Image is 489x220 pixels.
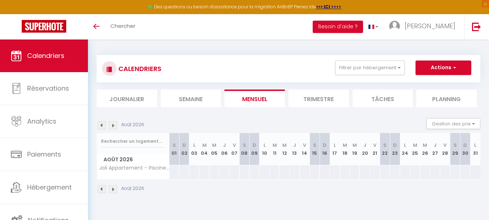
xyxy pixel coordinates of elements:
[363,142,366,149] abbr: J
[233,142,236,149] abbr: V
[173,142,176,149] abbr: S
[390,133,400,165] th: 23
[472,22,481,31] img: logout
[97,90,157,107] li: Journalier
[279,133,290,165] th: 12
[300,133,310,165] th: 14
[450,133,460,165] th: 29
[340,133,350,165] th: 18
[110,22,135,30] span: Chercher
[353,90,413,107] li: Tâches
[470,133,480,165] th: 31
[97,154,169,165] span: Août 2026
[193,142,195,149] abbr: L
[384,14,464,40] a: ... [PERSON_NAME]
[121,185,144,192] p: Août 2026
[212,142,216,149] abbr: M
[454,142,457,149] abbr: S
[273,142,277,149] abbr: M
[179,133,189,165] th: 02
[474,142,476,149] abbr: L
[27,84,69,93] span: Réservations
[434,142,437,149] abbr: J
[360,133,370,165] th: 20
[393,142,397,149] abbr: D
[373,142,376,149] abbr: V
[310,133,320,165] th: 15
[161,90,221,107] li: Semaine
[282,142,287,149] abbr: M
[27,51,64,60] span: Calendriers
[253,142,256,149] abbr: D
[270,133,280,165] th: 11
[460,133,470,165] th: 30
[117,61,161,77] h3: CALENDRIERS
[330,133,340,165] th: 17
[423,142,427,149] abbr: M
[229,133,240,165] th: 07
[189,133,199,165] th: 03
[27,183,72,192] span: Hébergement
[400,133,410,165] th: 24
[410,133,420,165] th: 25
[383,142,387,149] abbr: S
[416,61,471,75] button: Actions
[219,133,229,165] th: 06
[209,133,219,165] th: 05
[202,142,207,149] abbr: M
[240,133,250,165] th: 08
[313,142,316,149] abbr: S
[101,135,165,148] input: Rechercher un logement...
[463,142,467,149] abbr: D
[224,90,285,107] li: Mensuel
[335,61,405,75] button: Filtrer par hébergement
[430,133,440,165] th: 27
[426,118,480,129] button: Gestion des prix
[380,133,390,165] th: 22
[260,133,270,165] th: 10
[303,142,306,149] abbr: V
[323,142,326,149] abbr: D
[199,133,210,165] th: 04
[443,142,447,149] abbr: V
[223,142,226,149] abbr: J
[243,142,246,149] abbr: S
[353,142,357,149] abbr: M
[290,133,300,165] th: 13
[334,142,336,149] abbr: L
[413,142,417,149] abbr: M
[320,133,330,165] th: 16
[22,20,66,33] img: Super Booking
[404,142,406,149] abbr: L
[288,90,349,107] li: Trimestre
[169,133,180,165] th: 01
[182,142,186,149] abbr: D
[420,133,430,165] th: 26
[440,133,450,165] th: 28
[249,133,260,165] th: 09
[313,21,363,33] button: Besoin d'aide ?
[27,117,56,126] span: Analytics
[343,142,347,149] abbr: M
[350,133,360,165] th: 19
[293,142,296,149] abbr: J
[121,121,144,128] p: Août 2026
[98,165,170,171] span: Joli Appartement - Piscine - 68m2 - [GEOGRAPHIC_DATA]
[389,21,400,32] img: ...
[405,21,455,30] span: [PERSON_NAME]
[370,133,380,165] th: 21
[416,90,477,107] li: Planning
[27,150,61,159] span: Paiements
[316,4,341,10] a: >>> ICI <<<<
[264,142,266,149] abbr: L
[105,14,141,40] a: Chercher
